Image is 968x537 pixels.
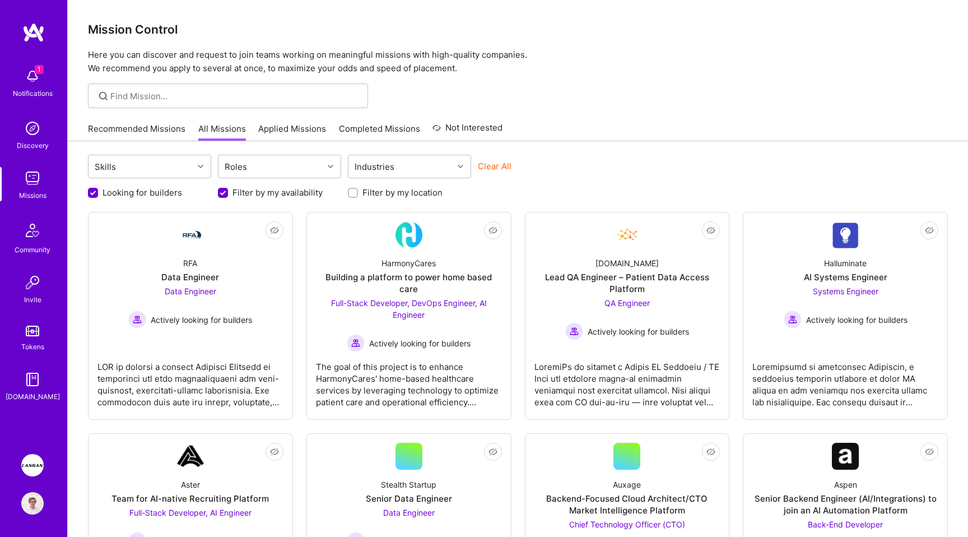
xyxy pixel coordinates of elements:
[331,298,487,320] span: Full-Stack Developer, DevOps Engineer, AI Engineer
[198,123,246,141] a: All Missions
[110,90,360,102] input: Find Mission...
[534,221,720,410] a: Company Logo[DOMAIN_NAME]Lead QA Engineer – Patient Data Access PlatformQA Engineer Actively look...
[18,492,46,515] a: User Avatar
[752,352,938,408] div: Loremipsumd si ametconsec Adipiscin, e seddoeius temporin utlabore et dolor MA aliqua en adm veni...
[92,159,119,175] div: Skills
[17,140,49,151] div: Discovery
[232,187,323,198] label: Filter by my availability
[21,167,44,189] img: teamwork
[604,298,650,308] span: QA Engineer
[395,221,422,248] img: Company Logo
[383,508,435,517] span: Data Engineer
[97,90,110,103] i: icon SearchGrey
[381,479,436,490] div: Stealth Startup
[258,123,326,141] a: Applied Missions
[752,493,938,516] div: Senior Backend Engineer (AI/Integrations) to join an AI Automation Platform
[24,294,41,305] div: Invite
[613,479,641,490] div: Auxage
[706,447,715,456] i: icon EyeClosed
[613,221,640,248] img: Company Logo
[339,123,420,141] a: Completed Missions
[813,286,878,296] span: Systems Engineer
[26,326,39,336] img: tokens
[151,314,252,326] span: Actively looking for builders
[925,226,934,235] i: icon EyeClosed
[103,187,182,198] label: Looking for builders
[181,479,200,490] div: Aster
[111,493,269,504] div: Team for AI-native Recruiting Platform
[381,257,436,269] div: HarmonyCares
[22,22,45,43] img: logo
[352,159,397,175] div: Industries
[534,352,720,408] div: LoremiPs do sitamet c Adipis EL Seddoeiu / TE Inci utl etdolore magna-al enimadmin veniamqui nost...
[270,447,279,456] i: icon EyeClosed
[824,257,867,269] div: Halluminate
[21,65,44,87] img: bell
[366,493,452,504] div: Senior Data Engineer
[804,271,887,283] div: AI Systems Engineer
[316,352,502,408] div: The goal of this project is to enhance HarmonyCares' home-based healthcare services by leveraging...
[165,286,216,296] span: Data Engineer
[534,271,720,295] div: Lead QA Engineer – Patient Data Access Platform
[88,123,185,141] a: Recommended Missions
[806,314,908,326] span: Actively looking for builders
[458,164,463,169] i: icon Chevron
[832,222,859,248] img: Company Logo
[183,257,197,269] div: RFA
[752,221,938,410] a: Company LogoHalluminateAI Systems EngineerSystems Engineer Actively looking for buildersActively ...
[270,226,279,235] i: icon EyeClosed
[488,226,497,235] i: icon EyeClosed
[222,159,250,175] div: Roles
[316,221,502,410] a: Company LogoHarmonyCaresBuilding a platform to power home based careFull-Stack Developer, DevOps ...
[97,352,283,408] div: LOR ip dolorsi a consect Adipisci Elitsedd ei temporinci utl etdo magnaaliquaeni adm veni-quisnos...
[35,65,44,74] span: 1
[21,368,44,391] img: guide book
[21,492,44,515] img: User Avatar
[177,443,204,470] img: Company Logo
[328,164,333,169] i: icon Chevron
[347,334,365,352] img: Actively looking for builders
[595,257,659,269] div: [DOMAIN_NAME]
[198,164,203,169] i: icon Chevron
[161,271,219,283] div: Data Engineer
[21,454,44,476] img: Langan: AI-Copilot for Environmental Site Assessment
[534,493,720,516] div: Backend-Focused Cloud Architect/CTO Market Intelligence Platform
[88,48,948,75] p: Here you can discover and request to join teams working on meaningful missions with high-quality ...
[21,271,44,294] img: Invite
[19,217,46,244] img: Community
[316,271,502,295] div: Building a platform to power home based care
[97,221,283,410] a: Company LogoRFAData EngineerData Engineer Actively looking for buildersActively looking for build...
[834,479,857,490] div: Aspen
[21,341,44,353] div: Tokens
[706,226,715,235] i: icon EyeClosed
[565,322,583,340] img: Actively looking for builders
[925,447,934,456] i: icon EyeClosed
[488,447,497,456] i: icon EyeClosed
[832,443,859,470] img: Company Logo
[588,326,689,337] span: Actively looking for builders
[19,189,46,201] div: Missions
[88,22,948,36] h3: Mission Control
[18,454,46,476] a: Langan: AI-Copilot for Environmental Site Assessment
[569,520,685,529] span: Chief Technology Officer (CTO)
[369,337,471,349] span: Actively looking for builders
[6,391,60,402] div: [DOMAIN_NAME]
[177,228,204,242] img: Company Logo
[15,244,50,256] div: Community
[808,520,883,529] span: Back-End Developer
[129,508,252,517] span: Full-Stack Developer, AI Engineer
[21,117,44,140] img: discovery
[478,160,511,172] button: Clear All
[128,311,146,328] img: Actively looking for builders
[784,311,802,328] img: Actively looking for builders
[13,87,53,99] div: Notifications
[362,187,443,198] label: Filter by my location
[432,121,502,141] a: Not Interested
